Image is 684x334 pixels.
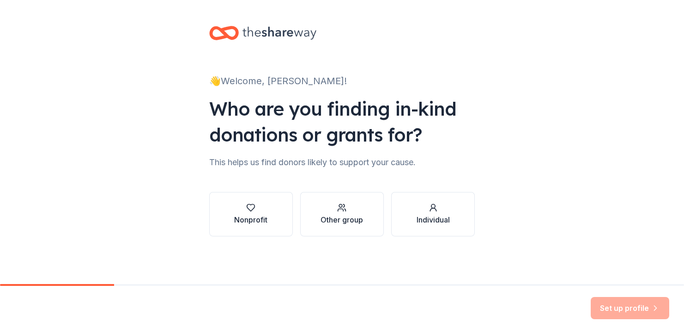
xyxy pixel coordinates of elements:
[209,192,293,236] button: Nonprofit
[391,192,475,236] button: Individual
[417,214,450,225] div: Individual
[321,214,363,225] div: Other group
[209,74,475,88] div: 👋 Welcome, [PERSON_NAME]!
[234,214,267,225] div: Nonprofit
[209,155,475,170] div: This helps us find donors likely to support your cause.
[209,96,475,148] div: Who are you finding in-kind donations or grants for?
[300,192,384,236] button: Other group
